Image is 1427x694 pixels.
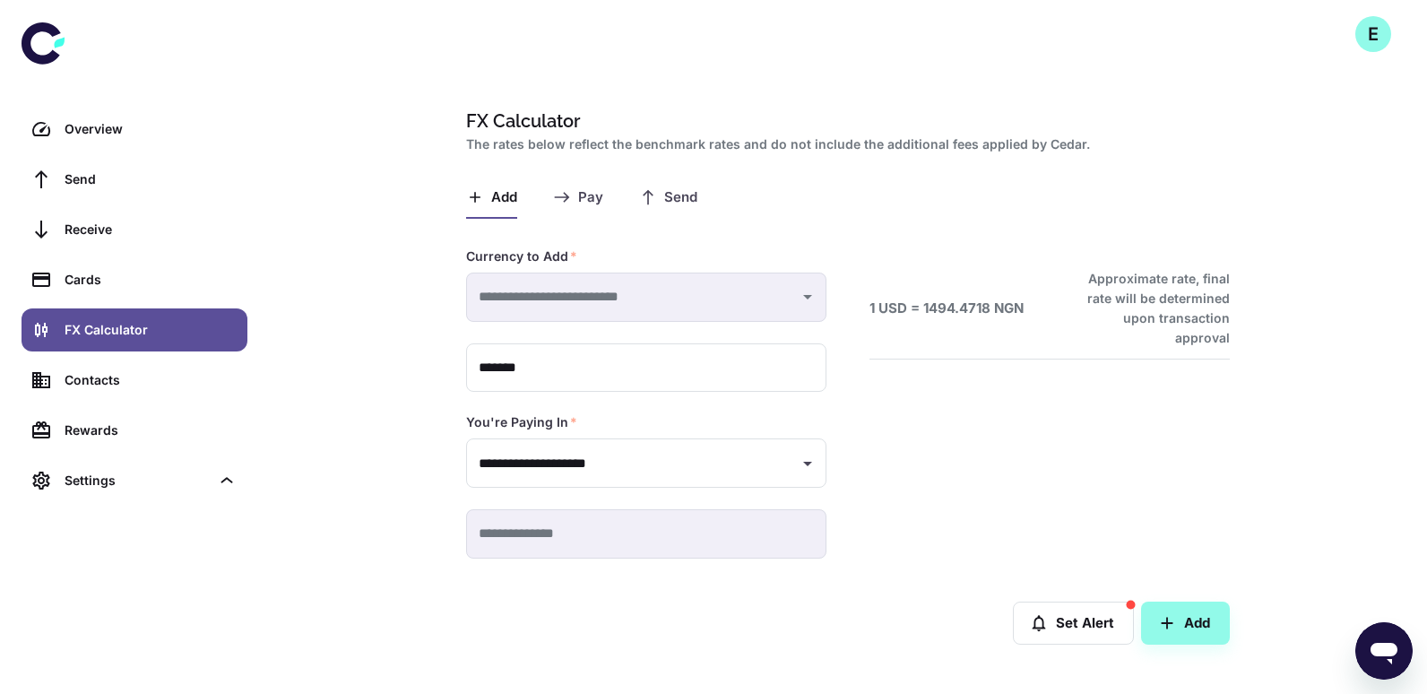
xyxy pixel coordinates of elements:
div: Overview [65,119,237,139]
div: Send [65,169,237,189]
a: Overview [22,108,247,151]
h1: FX Calculator [466,108,1223,134]
span: Add [491,189,517,206]
a: Cards [22,258,247,301]
button: Add [1141,602,1230,645]
div: FX Calculator [65,320,237,340]
a: Send [22,158,247,201]
div: Cards [65,270,237,290]
a: FX Calculator [22,308,247,351]
span: Pay [578,189,603,206]
a: Rewards [22,409,247,452]
h2: The rates below reflect the benchmark rates and do not include the additional fees applied by Cedar. [466,134,1223,154]
iframe: Button to launch messaging window [1355,622,1413,680]
a: Receive [22,208,247,251]
span: Send [664,189,697,206]
h6: Approximate rate, final rate will be determined upon transaction approval [1068,269,1230,348]
button: Set Alert [1013,602,1134,645]
div: Settings [22,459,247,502]
button: E [1355,16,1391,52]
label: Currency to Add [466,247,577,265]
h6: 1 USD = 1494.4718 NGN [869,299,1024,319]
label: You're Paying In [466,413,577,431]
div: Receive [65,220,237,239]
div: Contacts [65,370,237,390]
div: Rewards [65,421,237,440]
button: Open [795,451,820,476]
div: Settings [65,471,210,490]
a: Contacts [22,359,247,402]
